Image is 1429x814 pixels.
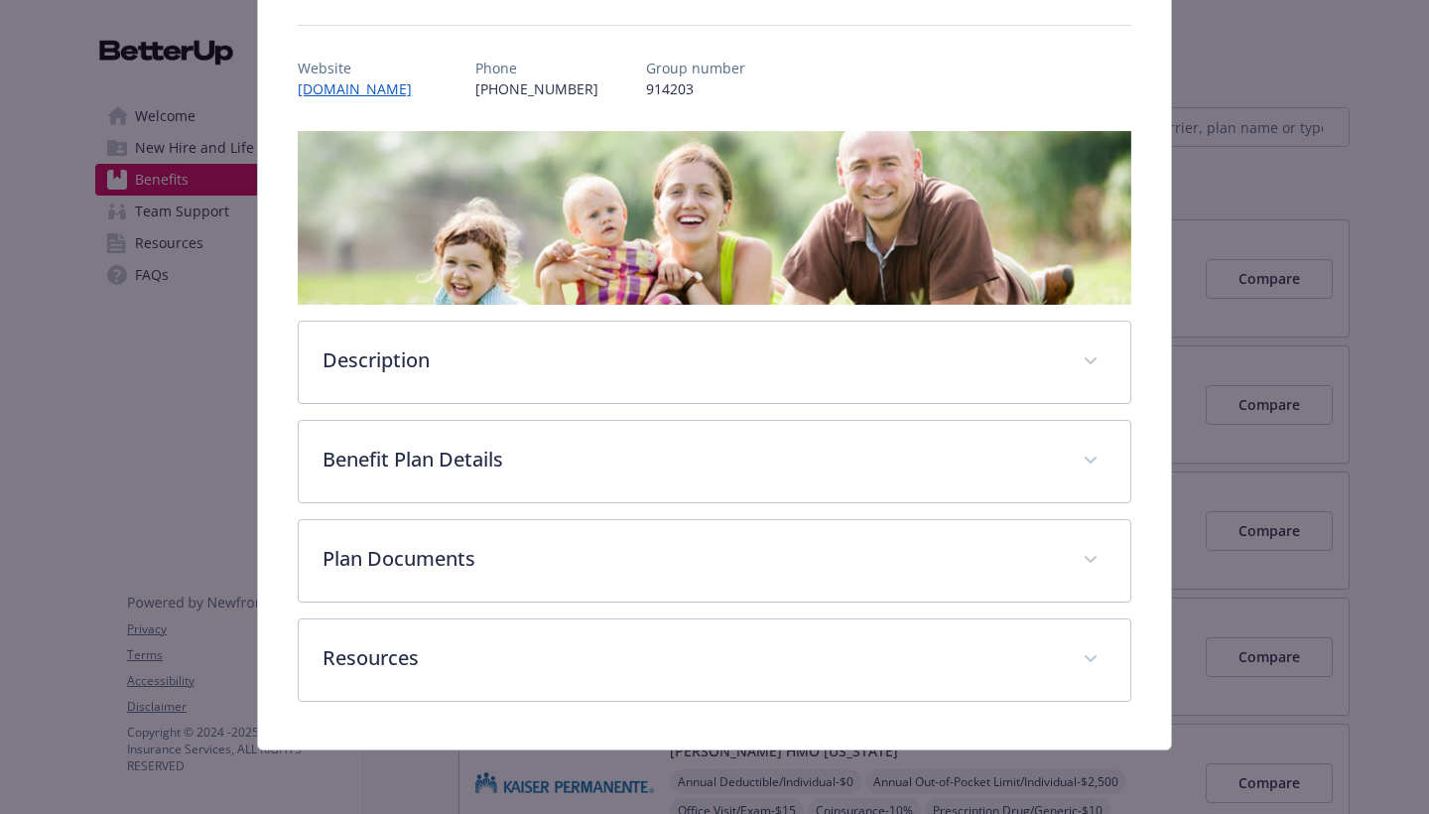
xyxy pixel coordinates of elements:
div: Benefit Plan Details [299,421,1130,502]
img: banner [298,131,1131,305]
div: Description [299,322,1130,403]
div: Resources [299,619,1130,701]
p: Website [298,58,428,78]
p: Phone [475,58,598,78]
div: Plan Documents [299,520,1130,602]
p: [PHONE_NUMBER] [475,78,598,99]
p: Benefit Plan Details [323,445,1059,475]
a: [DOMAIN_NAME] [298,79,428,98]
p: Group number [646,58,745,78]
p: Plan Documents [323,544,1059,574]
p: Resources [323,643,1059,673]
p: 914203 [646,78,745,99]
p: Description [323,345,1059,375]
